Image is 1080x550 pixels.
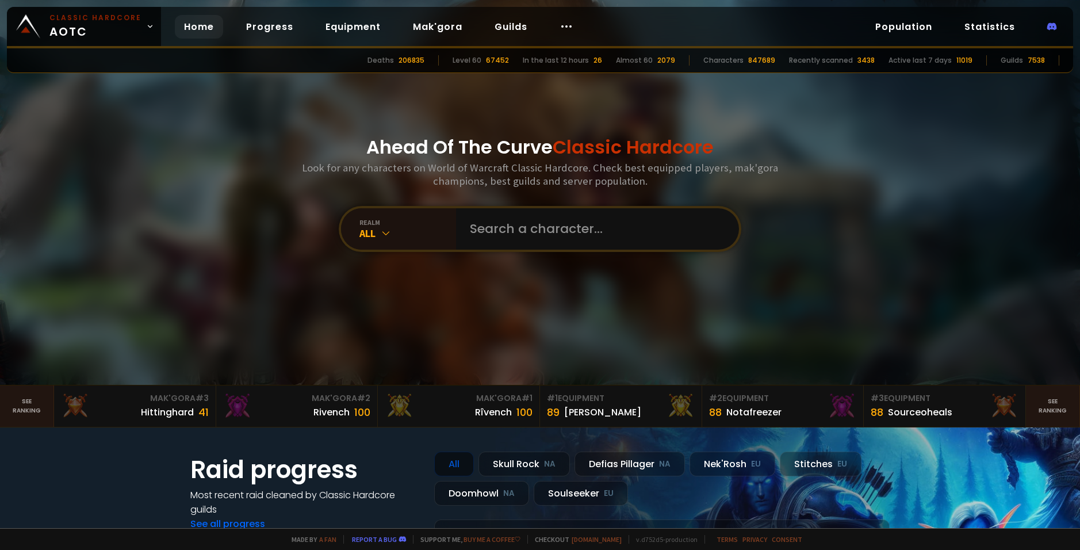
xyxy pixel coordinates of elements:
a: #3Equipment88Sourceoheals [864,385,1026,427]
a: a fan [319,535,336,544]
div: 100 [354,404,370,420]
a: Terms [717,535,738,544]
div: Equipment [709,392,857,404]
div: 67452 [486,55,509,66]
a: Progress [237,15,302,39]
a: Equipment [316,15,390,39]
a: #1Equipment89[PERSON_NAME] [540,385,702,427]
div: 3438 [857,55,875,66]
div: Rîvench [475,405,512,419]
a: Report a bug [352,535,397,544]
div: Sourceoheals [888,405,952,419]
div: Deaths [367,55,394,66]
div: 2079 [657,55,675,66]
div: 89 [547,404,560,420]
div: Mak'Gora [223,392,371,404]
div: Active last 7 days [888,55,952,66]
div: 100 [516,404,533,420]
small: NA [544,459,556,470]
a: See all progress [190,517,265,530]
div: In the last 12 hours [523,55,589,66]
div: Nek'Rosh [690,452,775,476]
div: 41 [198,404,209,420]
a: Guilds [485,15,537,39]
div: Characters [703,55,744,66]
span: v. d752d5 - production [629,535,698,544]
div: Soulseeker [534,481,628,506]
div: Guilds [1001,55,1023,66]
div: Almost 60 [616,55,653,66]
a: #2Equipment88Notafreezer [702,385,864,427]
div: Recently scanned [789,55,853,66]
div: Stitches [780,452,861,476]
small: EU [837,459,847,470]
h4: Most recent raid cleaned by Classic Hardcore guilds [190,488,420,517]
a: Mak'Gora#3Hittinghard41 [54,385,216,427]
div: Hittinghard [141,405,194,419]
small: NA [659,459,671,470]
div: 11019 [956,55,972,66]
h1: Ahead Of The Curve [366,133,714,161]
a: Classic HardcoreAOTC [7,7,161,46]
div: 847689 [748,55,775,66]
div: Defias Pillager [575,452,685,476]
span: Made by [285,535,336,544]
div: 206835 [399,55,424,66]
div: [PERSON_NAME] [564,405,641,419]
div: Doomhowl [434,481,529,506]
a: Population [866,15,941,39]
span: # 2 [709,392,722,404]
span: Support me, [413,535,520,544]
span: Classic Hardcore [553,134,714,160]
span: Checkout [527,535,622,544]
div: 7538 [1028,55,1045,66]
div: Rivench [313,405,350,419]
div: All [434,452,474,476]
div: Equipment [547,392,695,404]
div: realm [359,218,456,227]
input: Search a character... [463,208,725,250]
a: Privacy [742,535,767,544]
div: Mak'Gora [385,392,533,404]
div: 88 [709,404,722,420]
small: EU [751,459,761,470]
div: Notafreezer [726,405,782,419]
a: Buy me a coffee [464,535,520,544]
a: Seeranking [1026,385,1080,427]
a: [DOMAIN_NAME] [572,535,622,544]
a: Home [175,15,223,39]
div: 88 [871,404,883,420]
span: # 2 [357,392,370,404]
span: # 3 [196,392,209,404]
div: Equipment [871,392,1018,404]
div: Level 60 [453,55,481,66]
a: Mak'Gora#1Rîvench100 [378,385,540,427]
a: Consent [772,535,802,544]
h1: Raid progress [190,452,420,488]
div: 26 [593,55,602,66]
small: NA [503,488,515,499]
span: AOTC [49,13,141,40]
div: Mak'Gora [61,392,209,404]
a: Statistics [955,15,1024,39]
span: # 3 [871,392,884,404]
span: # 1 [547,392,558,404]
h3: Look for any characters on World of Warcraft Classic Hardcore. Check best equipped players, mak'g... [297,161,783,188]
small: EU [604,488,614,499]
div: All [359,227,456,240]
a: Mak'gora [404,15,472,39]
div: Skull Rock [478,452,570,476]
small: Classic Hardcore [49,13,141,23]
a: Mak'Gora#2Rivench100 [216,385,378,427]
span: # 1 [522,392,533,404]
a: [DATE]zgpetri on godDefias Pillager8 /90 [434,520,890,550]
